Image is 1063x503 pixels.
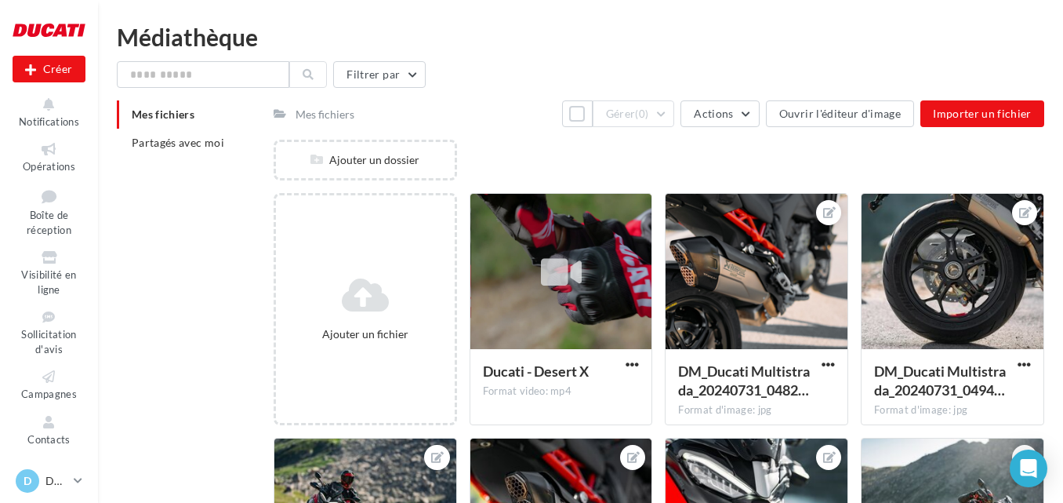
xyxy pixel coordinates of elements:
[874,363,1006,399] span: DM_Ducati Multistrada_20240731_04942_UC682306_low
[117,25,1044,49] div: Médiathèque
[24,473,31,489] span: D
[13,93,85,131] button: Notifications
[680,100,759,127] button: Actions
[13,410,85,449] a: Contacts
[21,388,77,400] span: Campagnes
[13,305,85,359] a: Sollicitation d'avis
[282,326,448,342] div: Ajouter un fichier
[13,246,85,299] a: Visibilité en ligne
[483,385,640,399] div: Format video: mp4
[766,100,914,127] button: Ouvrir l'éditeur d'image
[23,160,75,173] span: Opérations
[1010,450,1047,487] div: Open Intercom Messenger
[333,61,426,88] button: Filtrer par
[13,56,85,82] div: Nouvelle campagne
[13,137,85,176] a: Opérations
[13,56,85,82] button: Créer
[296,107,354,122] div: Mes fichiers
[483,363,589,380] span: Ducati - Desert X
[678,403,835,417] div: Format d'image: jpg
[132,108,194,121] span: Mes fichiers
[593,100,675,127] button: Gérer(0)
[45,473,67,489] p: Ducati
[21,268,76,296] span: Visibilité en ligne
[27,209,71,236] span: Boîte de réception
[13,183,85,240] a: Boîte de réception
[21,328,76,355] span: Sollicitation d'avis
[933,107,1032,120] span: Importer un fichier
[27,433,71,446] span: Contacts
[19,115,79,128] span: Notifications
[694,107,733,120] span: Actions
[13,466,85,496] a: D Ducati
[635,108,648,120] span: (0)
[678,363,810,399] span: DM_Ducati Multistrada_20240731_04827_UC682300
[132,136,224,149] span: Partagés avec moi
[13,365,85,403] a: Campagnes
[276,152,455,168] div: Ajouter un dossier
[874,403,1031,417] div: Format d'image: jpg
[920,100,1044,127] button: Importer un fichier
